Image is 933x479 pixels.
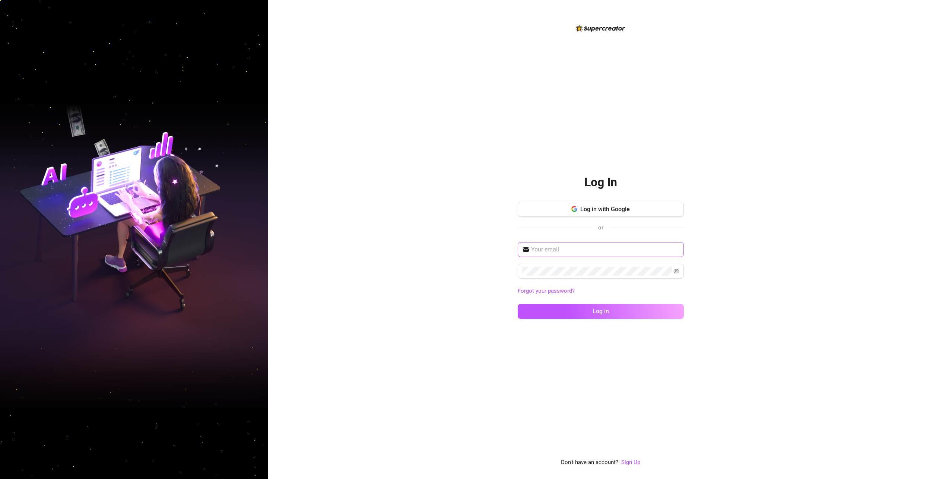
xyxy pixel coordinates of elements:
span: Don't have an account? [561,458,618,467]
span: Log in [593,308,609,315]
a: Forgot your password? [518,287,684,296]
span: or [598,224,603,231]
button: Log in [518,304,684,319]
h2: Log In [584,175,617,190]
button: Log in with Google [518,202,684,217]
a: Forgot your password? [518,288,575,294]
a: Sign Up [621,459,640,466]
span: eye-invisible [673,268,679,274]
span: Log in with Google [580,206,630,213]
img: logo-BBDzfeDw.svg [576,25,625,32]
a: Sign Up [621,458,640,467]
input: Your email [531,245,679,254]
